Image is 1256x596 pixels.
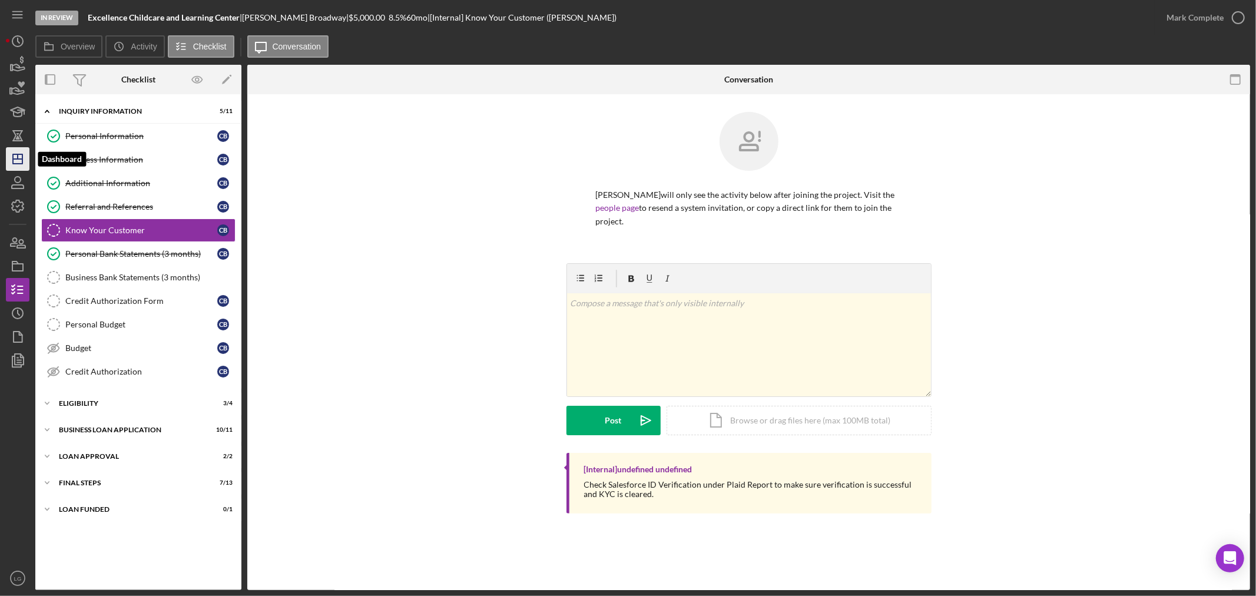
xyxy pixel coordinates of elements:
[65,226,217,235] div: Know Your Customer
[65,249,217,259] div: Personal Bank Statements (3 months)
[273,42,322,51] label: Conversation
[41,336,236,360] a: BudgetCB
[349,13,389,22] div: $5,000.00
[584,465,692,474] div: [Internal] undefined undefined
[566,406,661,435] button: Post
[41,360,236,383] a: Credit AuthorizationCB
[217,342,229,354] div: C B
[217,295,229,307] div: C B
[217,130,229,142] div: C B
[65,296,217,306] div: Credit Authorization Form
[217,224,229,236] div: C B
[41,266,236,289] a: Business Bank Statements (3 months)
[41,313,236,336] a: Personal BudgetCB
[121,75,155,84] div: Checklist
[59,479,203,486] div: Final Steps
[217,154,229,165] div: C B
[35,11,78,25] div: In Review
[88,13,242,22] div: |
[41,289,236,313] a: Credit Authorization FormCB
[65,343,217,353] div: Budget
[168,35,234,58] button: Checklist
[406,13,427,22] div: 60 mo
[59,400,203,407] div: Eligibility
[217,177,229,189] div: C B
[59,506,203,513] div: LOAN FUNDED
[65,131,217,141] div: Personal Information
[389,13,406,22] div: 8.5 %
[59,426,203,433] div: BUSINESS LOAN APPLICATION
[596,188,902,228] p: [PERSON_NAME] will only see the activity below after joining the project. Visit the to resend a s...
[427,13,617,22] div: | [Internal] Know Your Customer ([PERSON_NAME])
[88,12,240,22] b: Excellence Childcare and Learning Center
[59,108,203,115] div: INQUIRY INFORMATION
[65,273,235,282] div: Business Bank Statements (3 months)
[1216,544,1244,572] div: Open Intercom Messenger
[131,42,157,51] label: Activity
[65,202,217,211] div: Referral and References
[6,567,29,590] button: LG
[1155,6,1250,29] button: Mark Complete
[217,201,229,213] div: C B
[41,171,236,195] a: Additional InformationCB
[59,453,203,460] div: Loan Approval
[605,406,622,435] div: Post
[65,155,217,164] div: Business Information
[65,178,217,188] div: Additional Information
[41,148,236,171] a: Business InformationCB
[41,195,236,218] a: Referral and ReferencesCB
[41,218,236,242] a: Know Your CustomerCB
[217,319,229,330] div: C B
[41,242,236,266] a: Personal Bank Statements (3 months)CB
[65,367,217,376] div: Credit Authorization
[211,506,233,513] div: 0 / 1
[211,453,233,460] div: 2 / 2
[14,575,22,582] text: LG
[61,42,95,51] label: Overview
[596,203,639,213] a: people page
[242,13,349,22] div: [PERSON_NAME] Broadway |
[584,480,920,499] div: Check Salesforce ID Verification under Plaid Report to make sure verification is successful and K...
[211,426,233,433] div: 10 / 11
[1166,6,1224,29] div: Mark Complete
[211,479,233,486] div: 7 / 13
[724,75,773,84] div: Conversation
[211,108,233,115] div: 5 / 11
[211,400,233,407] div: 3 / 4
[65,320,217,329] div: Personal Budget
[217,366,229,378] div: C B
[41,124,236,148] a: Personal InformationCB
[247,35,329,58] button: Conversation
[193,42,227,51] label: Checklist
[105,35,164,58] button: Activity
[217,248,229,260] div: C B
[35,35,102,58] button: Overview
